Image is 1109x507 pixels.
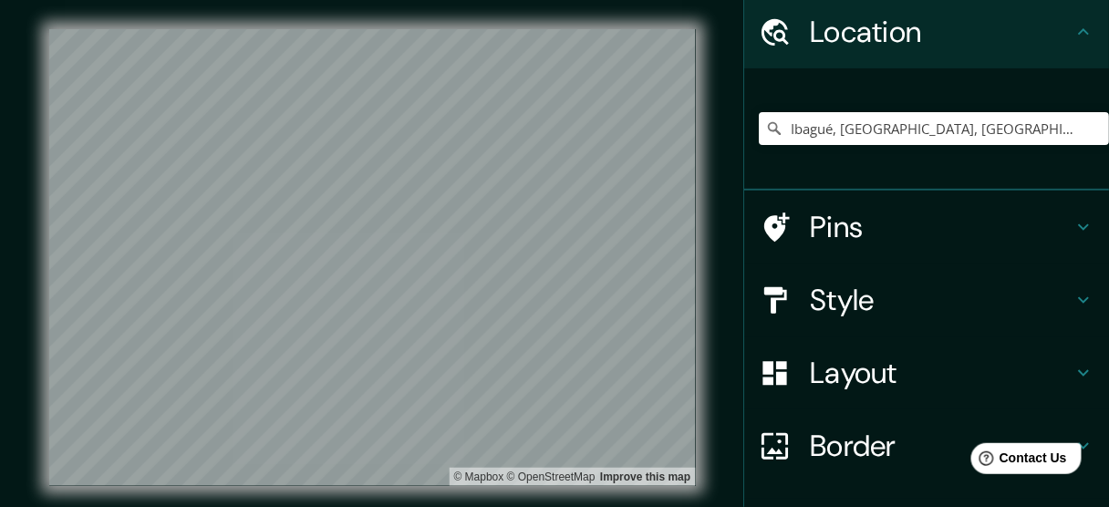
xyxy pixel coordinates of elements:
[947,436,1089,487] iframe: Help widget launcher
[810,209,1073,245] h4: Pins
[454,471,504,483] a: Mapbox
[744,409,1109,482] div: Border
[744,191,1109,264] div: Pins
[810,14,1073,50] h4: Location
[759,112,1109,145] input: Pick your city or area
[810,282,1073,318] h4: Style
[49,29,696,486] canvas: Map
[600,471,690,483] a: Map feedback
[507,471,596,483] a: OpenStreetMap
[810,428,1073,464] h4: Border
[744,264,1109,336] div: Style
[744,336,1109,409] div: Layout
[810,355,1073,391] h4: Layout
